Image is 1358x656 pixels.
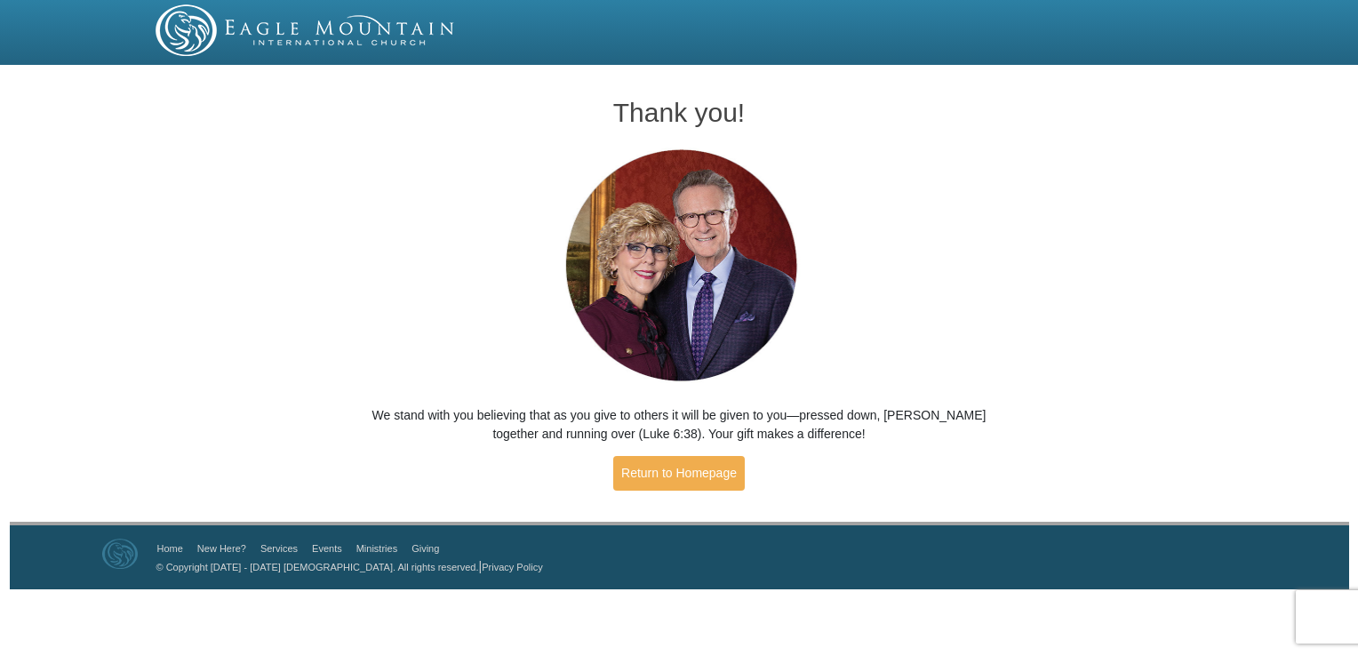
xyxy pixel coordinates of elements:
a: © Copyright [DATE] - [DATE] [DEMOGRAPHIC_DATA]. All rights reserved. [156,562,479,572]
img: EMIC [156,4,456,56]
p: | [150,557,543,576]
img: Pastors George and Terri Pearsons [548,144,811,388]
h1: Thank you! [349,98,1010,127]
img: Eagle Mountain International Church [102,539,138,569]
a: Return to Homepage [613,456,745,491]
a: Home [157,543,183,554]
p: We stand with you believing that as you give to others it will be given to you—pressed down, [PER... [349,406,1010,444]
a: Giving [411,543,439,554]
a: Privacy Policy [482,562,542,572]
a: Services [260,543,298,554]
a: Ministries [356,543,397,554]
a: New Here? [197,543,246,554]
a: Events [312,543,342,554]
